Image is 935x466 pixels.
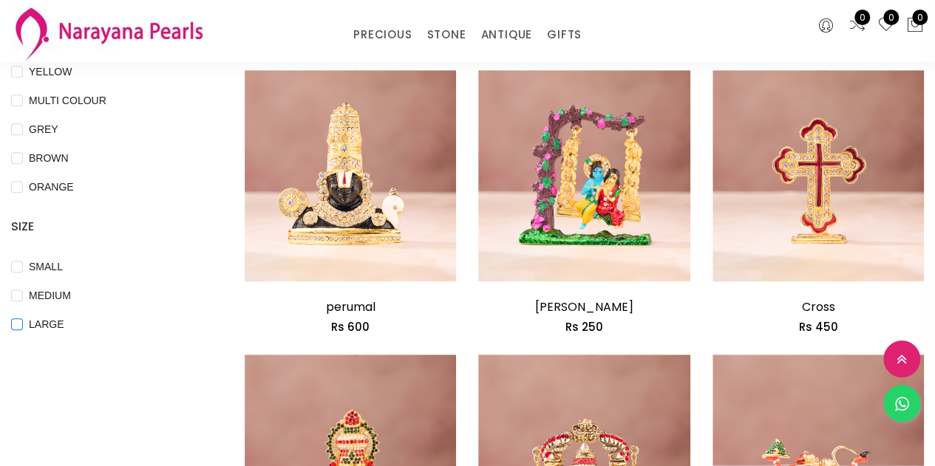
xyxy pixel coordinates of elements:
[23,179,80,195] span: ORANGE
[331,319,370,335] span: Rs 600
[912,10,928,25] span: 0
[535,298,633,315] a: [PERSON_NAME]
[547,24,582,46] a: GIFTS
[849,16,866,35] a: 0
[480,24,532,46] a: ANTIQUE
[23,150,75,166] span: BROWN
[426,24,466,46] a: STONE
[23,316,69,332] span: LARGE
[854,10,870,25] span: 0
[565,319,603,335] span: Rs 250
[353,24,412,46] a: PRECIOUS
[23,287,77,304] span: MEDIUM
[11,218,200,236] h4: SIZE
[23,64,78,80] span: YELLOW
[798,319,837,335] span: Rs 450
[801,298,834,315] a: Cross
[23,258,69,275] span: SMALL
[23,92,112,109] span: MULTI COLOUR
[23,121,64,137] span: GREY
[906,16,924,35] button: 0
[883,10,899,25] span: 0
[877,16,895,35] a: 0
[326,298,375,315] a: perumal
